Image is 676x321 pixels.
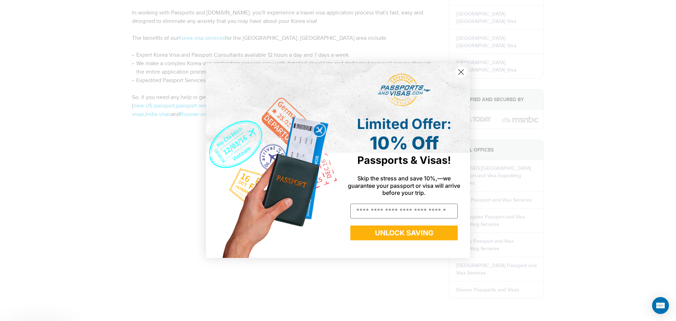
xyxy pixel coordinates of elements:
span: Skip the stress and save 10%,—we guarantee your passport or visa will arrive before your trip. [348,175,460,196]
span: Limited Offer: [357,115,451,132]
span: Passports & Visas! [357,154,451,166]
button: UNLOCK SAVING [350,226,458,240]
img: passports and visas [378,74,431,107]
img: de9cda0d-0715-46ca-9a25-073762a91ba7.png [206,63,338,258]
button: Close dialog [455,66,467,78]
span: 10% Off [370,132,439,154]
div: Open Intercom Messenger [652,297,669,314]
